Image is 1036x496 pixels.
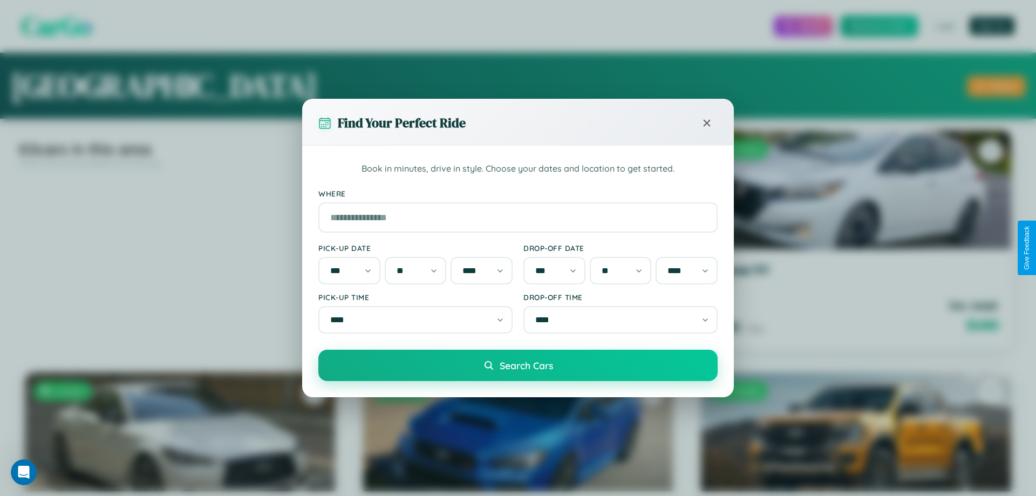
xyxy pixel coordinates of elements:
[318,162,718,176] p: Book in minutes, drive in style. Choose your dates and location to get started.
[500,359,553,371] span: Search Cars
[318,189,718,198] label: Where
[338,114,466,132] h3: Find Your Perfect Ride
[318,293,513,302] label: Pick-up Time
[318,243,513,253] label: Pick-up Date
[523,243,718,253] label: Drop-off Date
[523,293,718,302] label: Drop-off Time
[318,350,718,381] button: Search Cars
